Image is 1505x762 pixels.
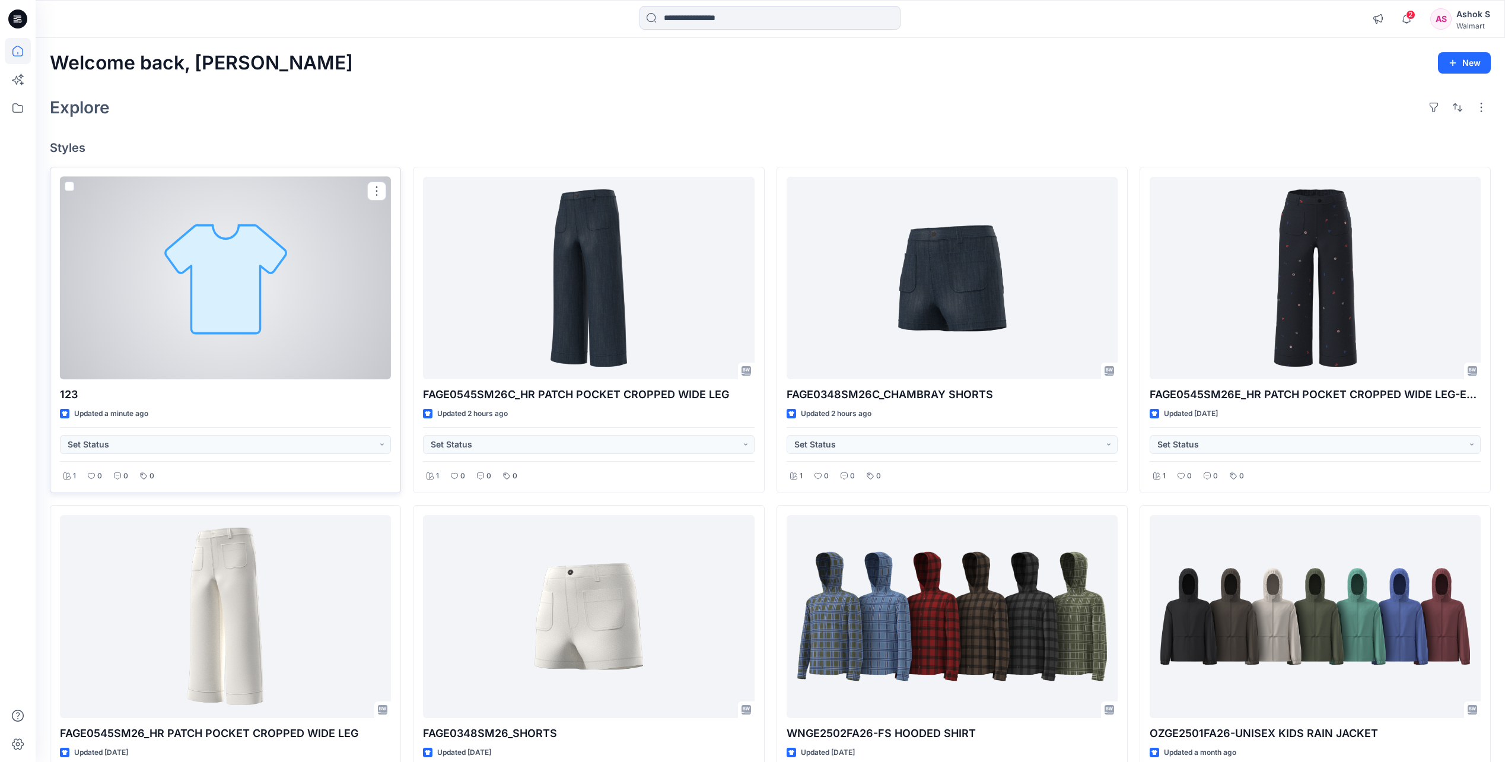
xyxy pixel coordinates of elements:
[1406,10,1415,20] span: 2
[1187,470,1192,482] p: 0
[423,177,754,379] a: FAGE0545SM26C_HR PATCH POCKET CROPPED WIDE LEG
[50,141,1491,155] h4: Styles
[1430,8,1452,30] div: AS
[123,470,128,482] p: 0
[423,725,754,742] p: FAGE0348SM26_SHORTS
[876,470,881,482] p: 0
[1150,177,1481,379] a: FAGE0545SM26E_HR PATCH POCKET CROPPED WIDE LEG-EMB
[513,470,517,482] p: 0
[50,98,110,117] h2: Explore
[486,470,491,482] p: 0
[800,470,803,482] p: 1
[1456,21,1490,30] div: Walmart
[787,515,1118,717] a: WNGE2502FA26-FS HOODED SHIRT
[74,408,148,420] p: Updated a minute ago
[850,470,855,482] p: 0
[1150,725,1481,742] p: OZGE2501FA26-UNISEX KIDS RAIN JACKET
[437,747,491,759] p: Updated [DATE]
[60,386,391,403] p: 123
[60,725,391,742] p: FAGE0545SM26_HR PATCH POCKET CROPPED WIDE LEG
[824,470,829,482] p: 0
[787,725,1118,742] p: WNGE2502FA26-FS HOODED SHIRT
[801,747,855,759] p: Updated [DATE]
[787,386,1118,403] p: FAGE0348SM26C_CHAMBRAY SHORTS
[437,408,508,420] p: Updated 2 hours ago
[1213,470,1218,482] p: 0
[1150,386,1481,403] p: FAGE0545SM26E_HR PATCH POCKET CROPPED WIDE LEG-EMB
[60,177,391,379] a: 123
[436,470,439,482] p: 1
[1164,408,1218,420] p: Updated [DATE]
[149,470,154,482] p: 0
[787,177,1118,379] a: FAGE0348SM26C_CHAMBRAY SHORTS
[801,408,871,420] p: Updated 2 hours ago
[60,515,391,717] a: FAGE0545SM26_HR PATCH POCKET CROPPED WIDE LEG
[1163,470,1166,482] p: 1
[1164,747,1236,759] p: Updated a month ago
[97,470,102,482] p: 0
[73,470,76,482] p: 1
[423,386,754,403] p: FAGE0545SM26C_HR PATCH POCKET CROPPED WIDE LEG
[423,515,754,717] a: FAGE0348SM26_SHORTS
[1456,7,1490,21] div: Ashok S
[74,747,128,759] p: Updated [DATE]
[460,470,465,482] p: 0
[1150,515,1481,717] a: OZGE2501FA26-UNISEX KIDS RAIN JACKET
[1239,470,1244,482] p: 0
[50,52,353,74] h2: Welcome back, [PERSON_NAME]
[1438,52,1491,74] button: New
